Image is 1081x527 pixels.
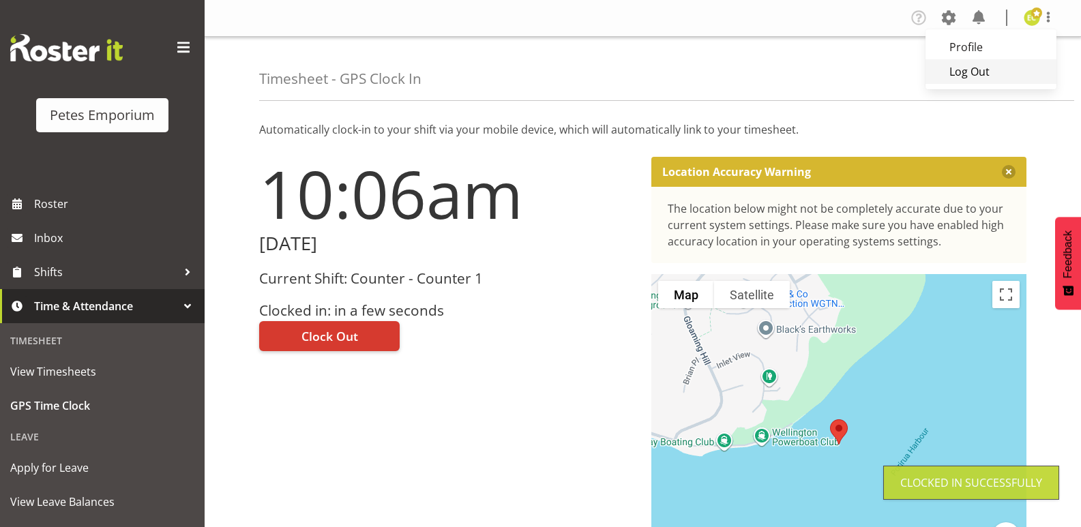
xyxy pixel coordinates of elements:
[658,281,714,308] button: Show street map
[259,321,400,351] button: Clock Out
[50,105,155,125] div: Petes Emporium
[1055,217,1081,310] button: Feedback - Show survey
[259,271,635,286] h3: Current Shift: Counter - Counter 1
[301,327,358,345] span: Clock Out
[10,492,194,512] span: View Leave Balances
[34,262,177,282] span: Shifts
[900,475,1042,491] div: Clocked in Successfully
[10,457,194,478] span: Apply for Leave
[259,71,421,87] h4: Timesheet - GPS Clock In
[10,34,123,61] img: Rosterit website logo
[1002,165,1016,179] button: Close message
[668,200,1011,250] div: The location below might not be completely accurate due to your current system settings. Please m...
[259,157,635,230] h1: 10:06am
[34,228,198,248] span: Inbox
[259,121,1026,138] p: Automatically clock-in to your shift via your mobile device, which will automatically link to you...
[1062,230,1074,278] span: Feedback
[992,281,1020,308] button: Toggle fullscreen view
[259,303,635,318] h3: Clocked in: in a few seconds
[10,395,194,416] span: GPS Time Clock
[662,165,811,179] p: Location Accuracy Warning
[925,35,1056,59] a: Profile
[3,355,201,389] a: View Timesheets
[3,423,201,451] div: Leave
[34,194,198,214] span: Roster
[3,389,201,423] a: GPS Time Clock
[925,59,1056,84] a: Log Out
[34,296,177,316] span: Time & Attendance
[1024,10,1040,26] img: emma-croft7499.jpg
[259,233,635,254] h2: [DATE]
[3,327,201,355] div: Timesheet
[714,281,790,308] button: Show satellite imagery
[10,361,194,382] span: View Timesheets
[3,485,201,519] a: View Leave Balances
[3,451,201,485] a: Apply for Leave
